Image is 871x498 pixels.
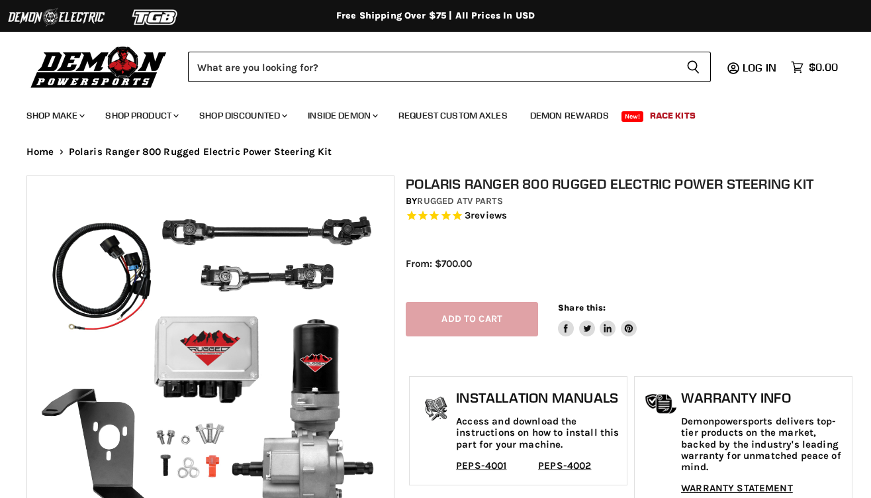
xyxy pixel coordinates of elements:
a: Shop Make [17,102,93,129]
a: Log in [737,62,784,74]
a: Shop Product [95,102,187,129]
p: Access and download the instructions on how to install this part for your machine. [456,416,620,450]
span: reviews [471,209,507,221]
a: Demon Rewards [520,102,619,129]
ul: Main menu [17,97,835,129]
a: PEPS-4001 [456,460,506,472]
h1: Warranty Info [681,390,845,406]
p: Demonpowersports delivers top-tier products on the market, backed by the industry's leading warra... [681,416,845,473]
img: TGB Logo 2 [106,5,205,30]
span: From: $700.00 [406,258,472,270]
a: Home [26,146,54,158]
span: Polaris Ranger 800 Rugged Electric Power Steering Kit [69,146,332,158]
a: WARRANTY STATEMENT [681,482,793,494]
img: warranty-icon.png [645,393,678,414]
a: PEPS-4002 [538,460,591,472]
span: Log in [743,61,776,74]
button: Search [676,52,711,82]
span: New! [621,111,644,122]
img: Demon Electric Logo 2 [7,5,106,30]
img: install_manual-icon.png [420,393,453,426]
span: Rated 4.7 out of 5 stars 3 reviews [406,209,856,223]
h1: Installation Manuals [456,390,620,406]
h1: Polaris Ranger 800 Rugged Electric Power Steering Kit [406,175,856,192]
div: by [406,194,856,209]
span: Share this: [558,303,606,313]
a: Rugged ATV Parts [417,195,502,207]
a: Request Custom Axles [389,102,518,129]
a: Inside Demon [298,102,386,129]
img: Demon Powersports [26,43,171,90]
input: Search [188,52,676,82]
a: Shop Discounted [189,102,295,129]
a: Race Kits [640,102,706,129]
span: $0.00 [809,61,838,74]
form: Product [188,52,711,82]
span: 3 reviews [465,209,507,221]
aside: Share this: [558,302,637,337]
a: $0.00 [784,58,845,77]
